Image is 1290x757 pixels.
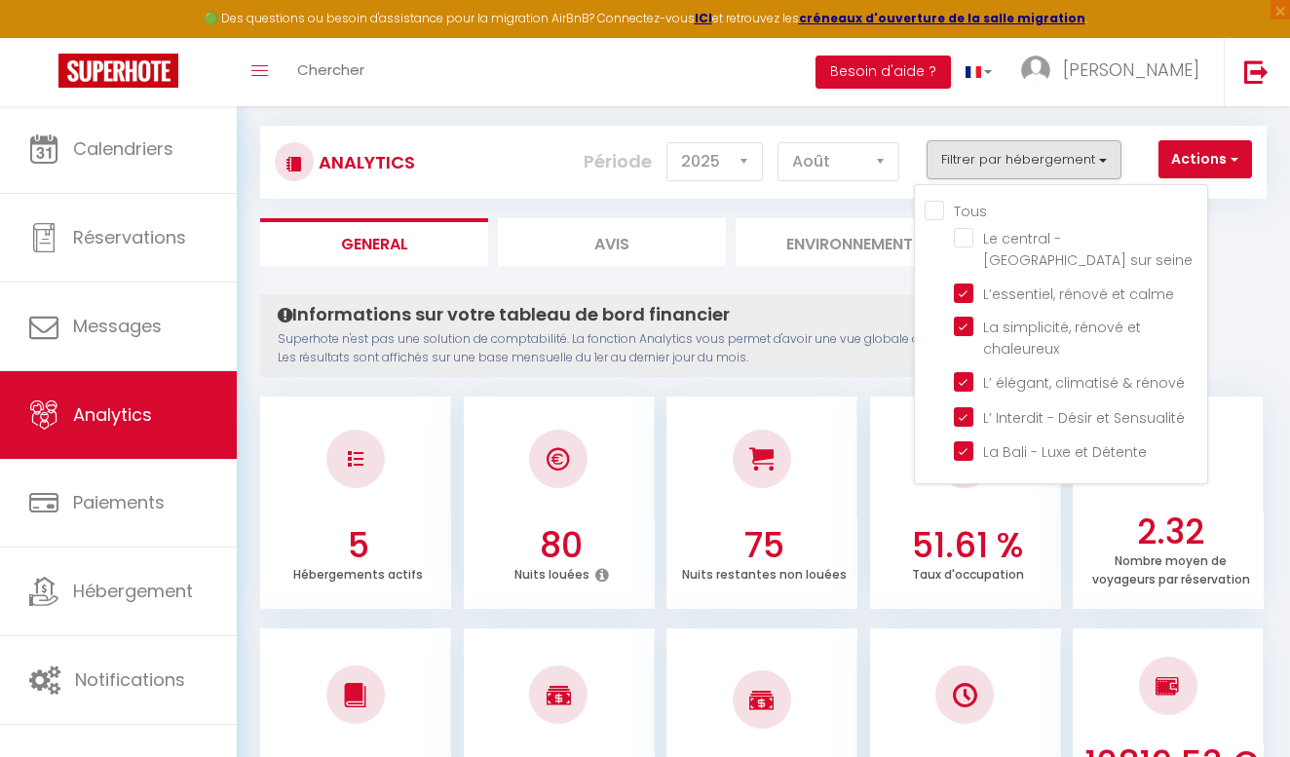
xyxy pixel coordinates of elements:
[16,8,74,66] button: Ouvrir le widget de chat LiveChat
[983,408,1185,428] span: L’ Interdit - Désir et Sensualité
[314,140,415,184] h3: Analytics
[278,304,1187,325] h4: Informations sur votre tableau de bord financier
[1092,549,1250,587] p: Nombre moyen de voyageurs par réservation
[260,218,488,266] li: General
[983,229,1193,270] span: Le central - [GEOGRAPHIC_DATA] sur seine
[270,525,446,566] h3: 5
[1021,56,1050,85] img: ...
[682,562,847,583] p: Nuits restantes non louées
[1006,38,1224,106] a: ... [PERSON_NAME]
[297,59,364,80] span: Chercher
[1082,511,1259,552] h3: 2.32
[75,667,185,692] span: Notifications
[473,525,649,566] h3: 80
[879,525,1055,566] h3: 51.61 %
[1158,140,1252,179] button: Actions
[912,562,1024,583] p: Taux d'occupation
[73,402,152,427] span: Analytics
[498,218,726,266] li: Avis
[278,330,1187,367] p: Superhote n'est pas une solution de comptabilité. La fonction Analytics vous permet d'avoir une v...
[73,225,186,249] span: Réservations
[983,318,1141,359] span: La simplicité, rénové et chaleureux
[695,10,712,26] a: ICI
[676,525,853,566] h3: 75
[73,490,165,514] span: Paiements
[1063,57,1199,82] span: [PERSON_NAME]
[1156,674,1180,698] img: NO IMAGE
[584,140,652,183] label: Période
[73,314,162,338] span: Messages
[73,136,173,161] span: Calendriers
[293,562,423,583] p: Hébergements actifs
[514,562,589,583] p: Nuits louées
[983,442,1147,462] span: La Bali - Luxe et Détente
[799,10,1085,26] a: créneaux d'ouverture de la salle migration
[58,54,178,88] img: Super Booking
[736,218,964,266] li: Environnement
[348,451,363,467] img: NO IMAGE
[953,683,977,707] img: NO IMAGE
[73,579,193,603] span: Hébergement
[283,38,379,106] a: Chercher
[927,140,1121,179] button: Filtrer par hébergement
[1244,59,1269,84] img: logout
[816,56,951,89] button: Besoin d'aide ?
